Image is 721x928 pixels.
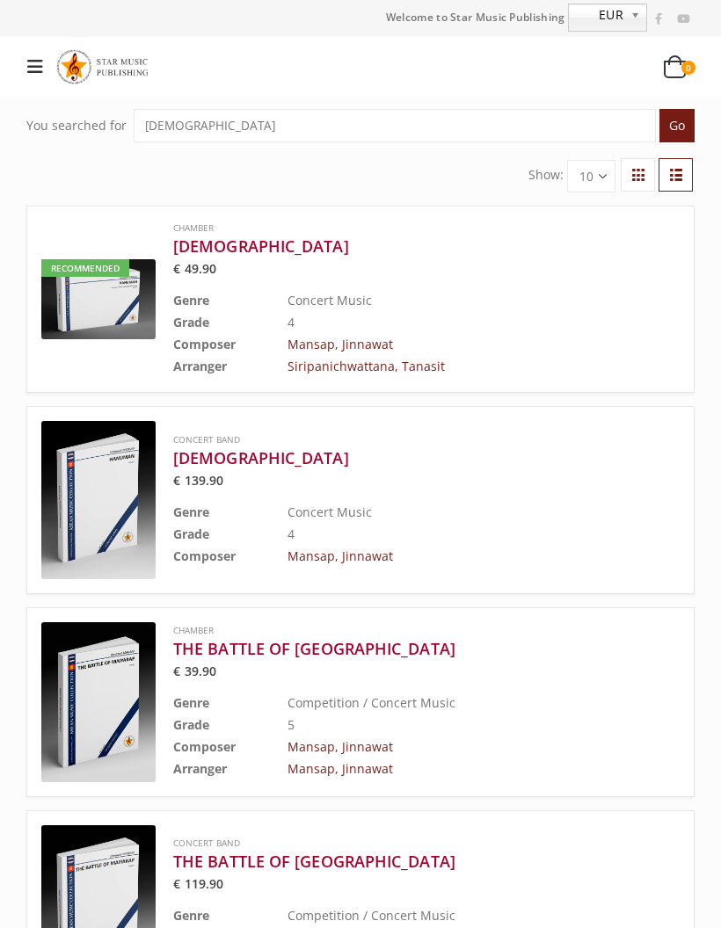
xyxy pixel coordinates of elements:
div: Recommended [41,259,129,277]
b: Grade [173,314,209,330]
span: EUR [569,4,623,25]
b: Genre [173,504,209,520]
a: Mansap, Jinnawat [288,738,393,755]
b: Grade [173,716,209,733]
td: Concert Music [288,289,592,311]
a: Chamber [173,221,214,234]
a: Concert Band [173,837,240,849]
div: You searched for [26,109,127,142]
span: 0 [681,61,696,75]
b: Composer [173,738,236,755]
b: Arranger [173,760,227,777]
img: Star Music Publishing [56,46,156,88]
span: € [173,472,180,489]
bdi: 49.90 [173,260,216,277]
b: Composer [173,336,236,352]
td: Competition / Concert Music [288,904,592,926]
a: Mansap, Jinnawat [288,336,393,352]
a: Mansap, Jinnawat [288,760,393,777]
a: [DEMOGRAPHIC_DATA] [173,447,592,468]
form: Show: [528,160,615,192]
td: Concert Music [288,501,592,523]
b: Arranger [173,358,227,374]
b: Genre [173,292,209,308]
input: Go [659,109,695,142]
td: Competition / Concert Music [288,692,592,714]
a: [DEMOGRAPHIC_DATA] [173,236,592,257]
a: Youtube [672,8,695,31]
a: Concert Band [173,433,240,446]
td: 4 [288,311,592,333]
td: 4 [288,523,592,545]
b: Genre [173,907,209,924]
a: Chamber [173,624,214,636]
bdi: 39.90 [173,663,216,679]
b: Genre [173,694,209,711]
a: Mansap, Jinnawat [288,547,393,564]
bdi: 139.90 [173,472,224,489]
b: Grade [173,526,209,542]
a: THE BATTLE OF [GEOGRAPHIC_DATA] [173,638,592,659]
span: € [173,663,180,679]
a: THE BATTLE OF [GEOGRAPHIC_DATA] [173,851,592,872]
span: € [173,260,180,277]
bdi: 119.90 [173,875,224,892]
span: € [173,875,180,892]
a: Recommended [41,259,156,339]
span: Welcome to Star Music Publishing [386,4,565,31]
td: 5 [288,714,592,736]
a: Facebook [647,8,670,31]
a: Siripanichwattana, Tanasit [288,358,445,374]
b: Composer [173,547,236,564]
